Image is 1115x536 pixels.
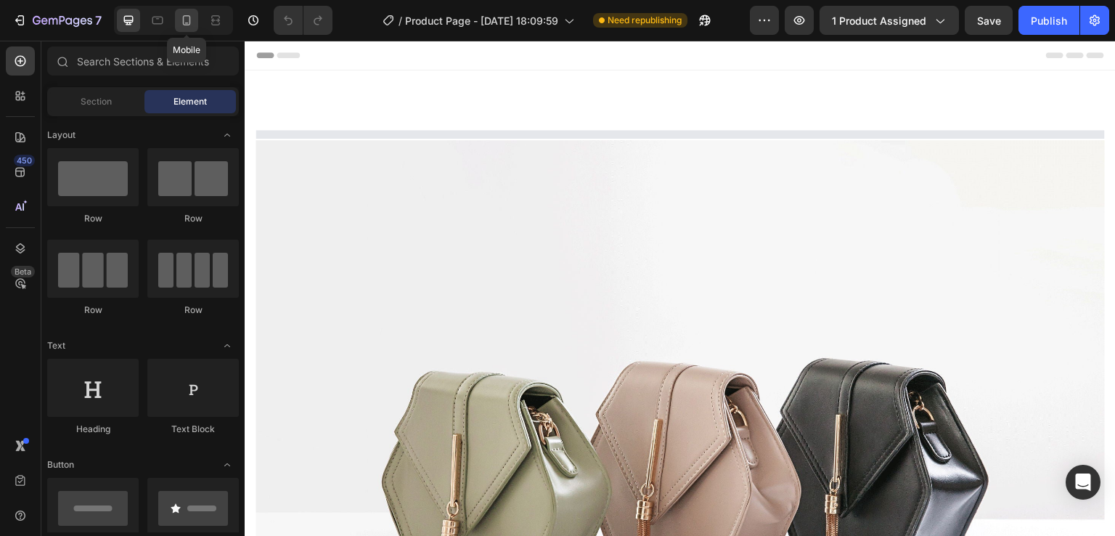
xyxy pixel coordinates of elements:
div: Publish [1031,13,1067,28]
span: Toggle open [216,453,239,476]
span: / [399,13,402,28]
div: Row [147,212,239,225]
div: Undo/Redo [274,6,332,35]
p: 7 [95,12,102,29]
span: Section [81,95,112,108]
div: Row [47,304,139,317]
span: Toggle open [216,334,239,357]
button: Save [965,6,1013,35]
button: 1 product assigned [820,6,959,35]
div: Row [47,212,139,225]
span: Layout [47,129,75,142]
iframe: Design area [245,41,1115,536]
span: Text [47,339,65,352]
input: Search Sections & Elements [47,46,239,76]
div: Beta [11,266,35,277]
span: Button [47,458,74,471]
div: Text Block [147,423,239,436]
span: 1 product assigned [832,13,926,28]
span: Product Page - [DATE] 18:09:59 [405,13,558,28]
button: 7 [6,6,108,35]
div: Open Intercom Messenger [1066,465,1100,500]
div: Heading [47,423,139,436]
div: 450 [14,155,35,166]
span: Toggle open [216,123,239,147]
div: Row [147,304,239,317]
span: Need republishing [608,14,682,27]
button: Publish [1018,6,1079,35]
span: Save [977,15,1001,27]
span: Element [173,95,207,108]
